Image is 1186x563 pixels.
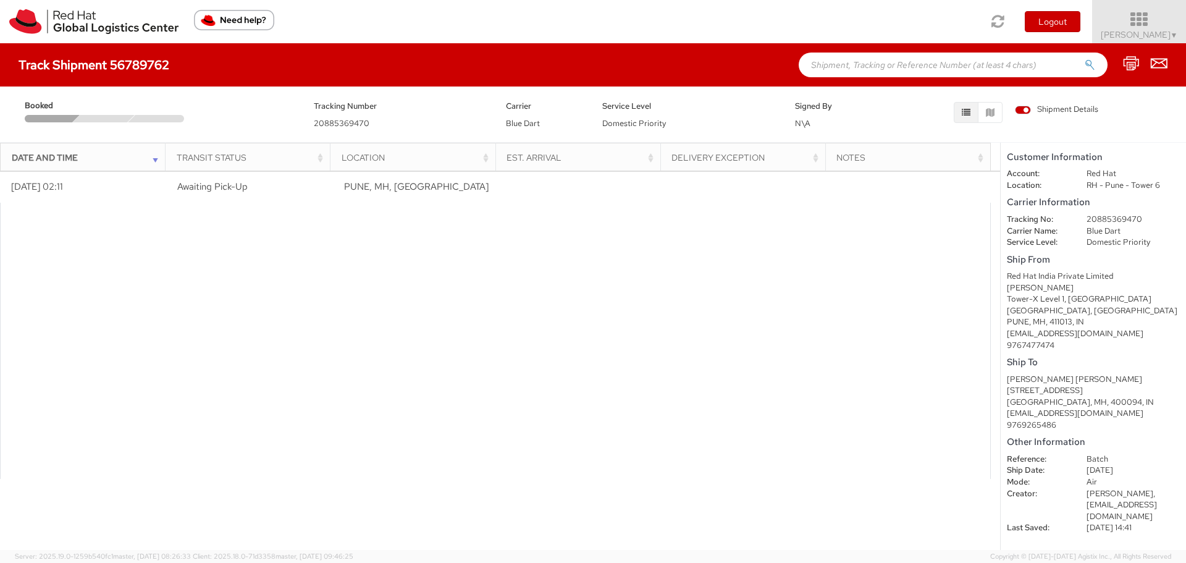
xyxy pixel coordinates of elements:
h5: Carrier [506,102,584,111]
div: 9769265486 [1007,420,1180,431]
div: Red Hat India Private Limited [PERSON_NAME] [1007,271,1180,294]
h5: Other Information [1007,437,1180,447]
dt: Last Saved: [998,522,1077,534]
span: PUNE, MH, IN [344,180,489,193]
span: master, [DATE] 08:26:33 [113,552,191,561]
h5: Customer Information [1007,152,1180,163]
dt: Carrier Name: [998,226,1077,237]
div: Tower-X Level 1, [GEOGRAPHIC_DATA] [GEOGRAPHIC_DATA], [GEOGRAPHIC_DATA] [1007,294,1180,316]
dt: Creator: [998,488,1077,500]
span: Server: 2025.19.0-1259b540fc1 [15,552,191,561]
h4: Track Shipment 56789762 [19,58,169,72]
span: [PERSON_NAME] [1101,29,1178,40]
div: Delivery Exception [671,151,822,164]
dt: Mode: [998,476,1077,488]
span: Copyright © [DATE]-[DATE] Agistix Inc., All Rights Reserved [990,552,1171,562]
button: Need help? [194,10,274,30]
span: Client: 2025.18.0-71d3358 [193,552,353,561]
div: Notes [836,151,986,164]
span: Awaiting Pick-Up [177,180,248,193]
div: Location [342,151,492,164]
dt: Tracking No: [998,214,1077,226]
h5: Ship From [1007,255,1180,265]
span: ▼ [1171,30,1178,40]
span: master, [DATE] 09:46:25 [275,552,353,561]
span: Blue Dart [506,118,540,129]
span: 20885369470 [314,118,369,129]
dt: Service Level: [998,237,1077,248]
div: [PERSON_NAME] [PERSON_NAME] [1007,374,1180,386]
dt: Reference: [998,454,1077,465]
span: Booked [25,100,78,112]
h5: Service Level [602,102,776,111]
dt: Ship Date: [998,465,1077,476]
dt: Account: [998,168,1077,180]
h5: Ship To [1007,357,1180,368]
input: Shipment, Tracking or Reference Number (at least 4 chars) [799,53,1108,77]
dt: Location: [998,180,1077,192]
h5: Tracking Number [314,102,488,111]
span: Shipment Details [1015,104,1098,116]
h5: Signed By [795,102,873,111]
div: 9767477474 [1007,340,1180,352]
button: Logout [1025,11,1080,32]
span: Domestic Priority [602,118,666,129]
h5: Carrier Information [1007,197,1180,208]
div: [STREET_ADDRESS] [1007,385,1180,397]
div: [GEOGRAPHIC_DATA], MH, 400094, IN [1007,397,1180,408]
div: Date and Time [12,151,162,164]
span: [PERSON_NAME], [1087,488,1155,499]
span: N\A [795,118,810,129]
div: [EMAIL_ADDRESS][DOMAIN_NAME] [1007,408,1180,420]
div: PUNE, MH, 411013, IN [1007,316,1180,328]
img: rh-logistics-00dfa346123c4ec078e1.svg [9,9,179,34]
div: [EMAIL_ADDRESS][DOMAIN_NAME] [1007,328,1180,340]
div: Est. Arrival [507,151,657,164]
label: Shipment Details [1015,104,1098,117]
div: Transit Status [177,151,327,164]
